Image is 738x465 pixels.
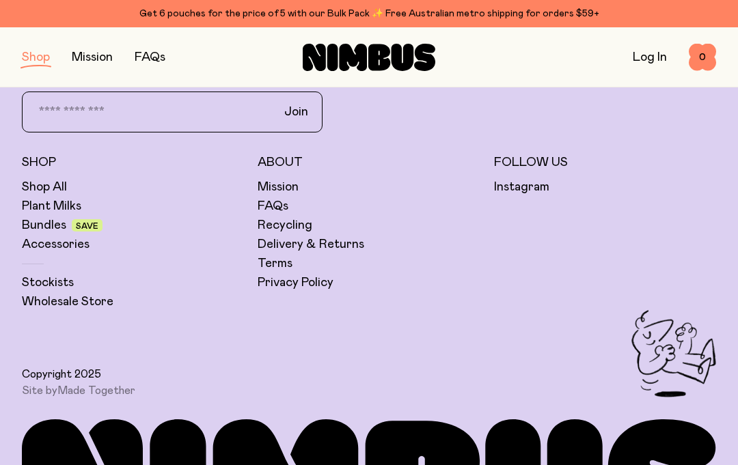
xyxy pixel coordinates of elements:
a: Made Together [57,385,135,396]
a: Instagram [494,179,549,195]
button: Join [273,98,319,126]
a: Privacy Policy [258,274,333,291]
div: Get 6 pouches for the price of 5 with our Bulk Pack ✨ Free Australian metro shipping for orders $59+ [22,5,716,22]
a: FAQs [258,198,288,214]
a: Bundles [22,217,66,234]
a: Mission [72,51,113,64]
a: Mission [258,179,299,195]
a: Plant Milks [22,198,81,214]
span: Site by [22,384,135,397]
a: Delivery & Returns [258,236,364,253]
span: Save [76,222,98,230]
a: Accessories [22,236,90,253]
a: Stockists [22,274,74,291]
a: Terms [258,255,292,272]
a: Recycling [258,217,312,234]
a: Wholesale Store [22,294,113,310]
span: Join [284,104,308,120]
h5: Shop [22,154,244,171]
button: 0 [689,44,716,71]
h5: Follow Us [494,154,716,171]
span: Copyright 2025 [22,367,101,381]
a: Shop All [22,179,67,195]
h5: About [258,154,480,171]
a: Log In [633,51,667,64]
a: FAQs [135,51,165,64]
